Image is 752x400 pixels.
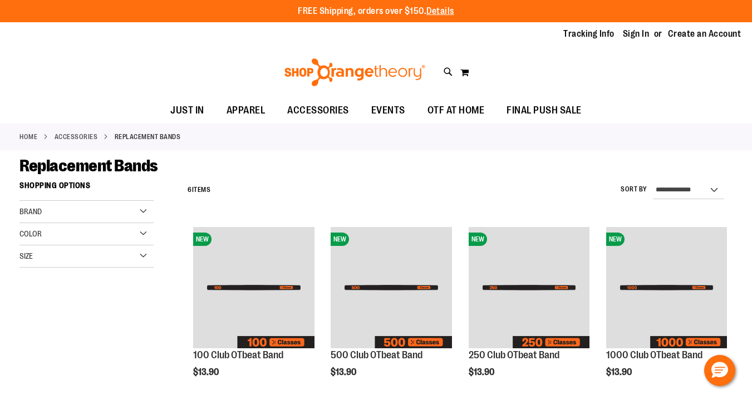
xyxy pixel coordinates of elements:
[606,227,727,349] a: Image of 1000 Club OTbeat BandNEW
[193,227,314,348] img: Image of 100 Club OTbeat Band
[469,349,559,361] a: 250 Club OTbeat Band
[276,98,360,123] a: ACCESSORIES
[331,233,349,246] span: NEW
[115,132,181,142] strong: Replacement Bands
[215,98,277,124] a: APPAREL
[371,98,405,123] span: EVENTS
[601,221,733,400] div: product
[427,98,485,123] span: OTF AT HOME
[19,176,154,201] strong: Shopping Options
[287,98,349,123] span: ACCESSORIES
[159,98,215,124] a: JUST IN
[507,98,582,123] span: FINAL PUSH SALE
[19,207,42,216] span: Brand
[188,221,320,400] div: product
[170,98,204,123] span: JUST IN
[193,227,314,349] a: Image of 100 Club OTbeat BandNEW
[668,28,741,40] a: Create an Account
[606,367,633,377] span: $13.90
[193,349,283,361] a: 100 Club OTbeat Band
[469,227,589,349] a: Image of 250 Club OTbeat BandNEW
[19,132,37,142] a: Home
[331,349,422,361] a: 500 Club OTbeat Band
[606,349,702,361] a: 1000 Club OTbeat Band
[298,5,454,18] p: FREE Shipping, orders over $150.
[463,221,595,400] div: product
[606,227,727,348] img: Image of 1000 Club OTbeat Band
[193,367,220,377] span: $13.90
[193,233,212,246] span: NEW
[19,229,42,238] span: Color
[283,58,427,86] img: Shop Orangetheory
[469,367,496,377] span: $13.90
[227,98,266,123] span: APPAREL
[55,132,98,142] a: ACCESSORIES
[426,6,454,16] a: Details
[188,186,192,194] span: 6
[19,156,158,175] span: Replacement Bands
[606,233,625,246] span: NEW
[325,221,457,400] div: product
[331,227,451,349] a: Image of 500 Club OTbeat BandNEW
[360,98,416,124] a: EVENTS
[188,181,210,199] h2: Items
[331,367,358,377] span: $13.90
[563,28,615,40] a: Tracking Info
[704,355,735,386] button: Hello, have a question? Let’s chat.
[331,227,451,348] img: Image of 500 Club OTbeat Band
[621,185,647,194] label: Sort By
[495,98,593,124] a: FINAL PUSH SALE
[623,28,650,40] a: Sign In
[469,227,589,348] img: Image of 250 Club OTbeat Band
[469,233,487,246] span: NEW
[19,251,33,260] span: Size
[416,98,496,124] a: OTF AT HOME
